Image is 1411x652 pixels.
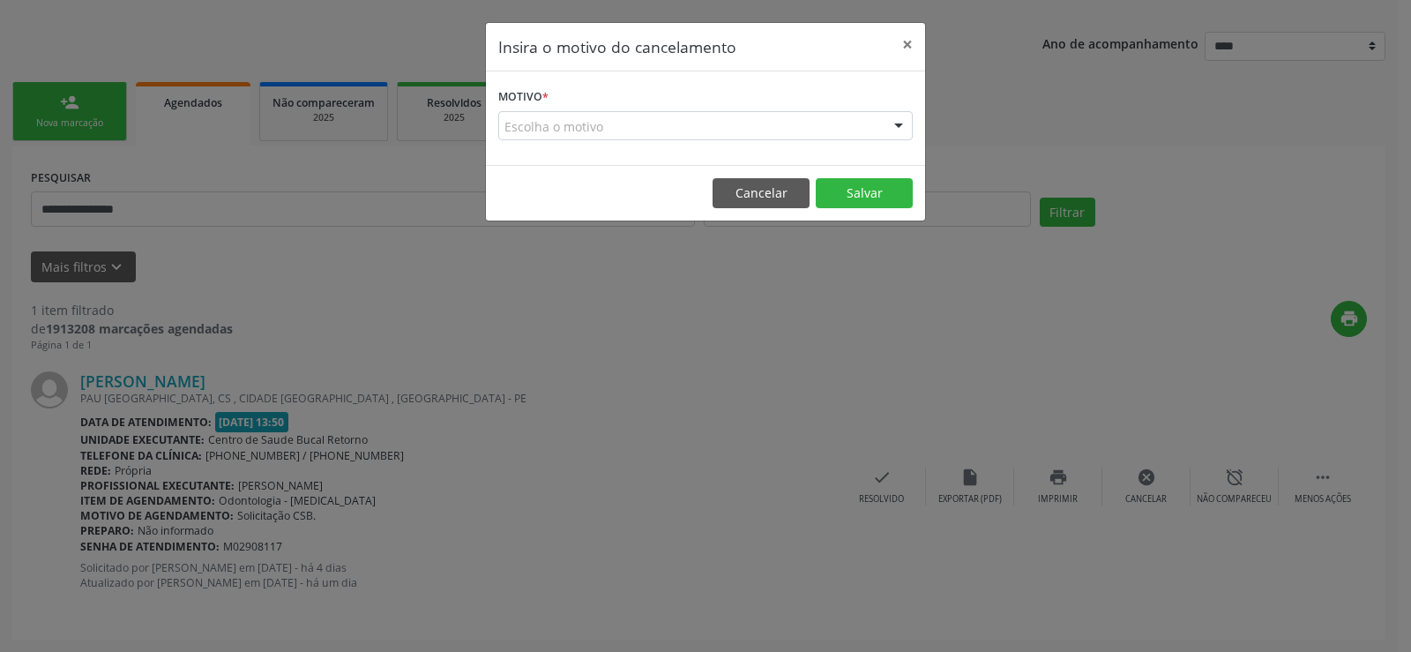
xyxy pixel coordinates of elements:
label: Motivo [498,84,549,111]
button: Close [890,23,925,66]
button: Cancelar [713,178,810,208]
button: Salvar [816,178,913,208]
h5: Insira o motivo do cancelamento [498,35,736,58]
span: Escolha o motivo [504,117,603,136]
